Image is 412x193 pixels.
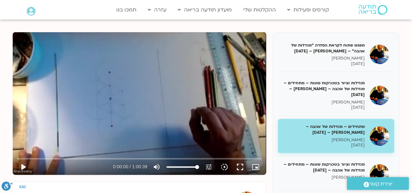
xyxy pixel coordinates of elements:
[359,5,387,15] img: תודעה בריאה
[370,86,389,105] img: מנדלות וציור בטכניקות שונות – מתחילים – מנדלות של אהבה – איתן קדמי – 22/04/25
[283,61,365,67] p: [DATE]
[283,100,365,105] p: [PERSON_NAME]
[347,177,409,190] a: יצירת קשר
[283,105,365,110] p: [DATE]
[283,124,365,135] h5: מתחילים – מנדלות של אהבה – [PERSON_NAME] – [DATE]
[240,4,279,16] a: ההקלטות שלי
[370,164,389,184] img: מנדלות וציור בטכניקות שונות – מתחילים – מנדלות של אהבה – 13/05/25
[283,42,365,54] h5: מפגש פתוח לקראת הסדרה "מנדלות של אהבה" – [PERSON_NAME] – [DATE]
[283,143,365,148] p: [DATE]
[283,137,365,143] p: [PERSON_NAME]
[369,180,392,188] span: יצירת קשר
[283,161,365,173] h5: מנדלות וציור בטכניקות שונות – מתחילים – מנדלות של אהבה – [DATE]
[283,80,365,98] h5: מנדלות וציור בטכניקות שונות – מתחילים – מנדלות של אהבה – [PERSON_NAME] – [DATE]
[145,4,170,16] a: עזרה
[283,175,365,180] p: [PERSON_NAME]
[175,4,235,16] a: מועדון תודעה בריאה
[370,126,389,146] img: מתחילים – מנדלות של אהבה – איתן קדמי – 6/5/25
[283,56,365,61] p: [PERSON_NAME]
[370,45,389,64] img: מפגש פתוח לקראת הסדרה "מנדלות של אהבה" – איתן קדמי – 8/4/25
[284,4,332,16] a: קורסים ופעילות
[113,4,140,16] a: תמכו בנו
[283,180,365,186] p: [DATE]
